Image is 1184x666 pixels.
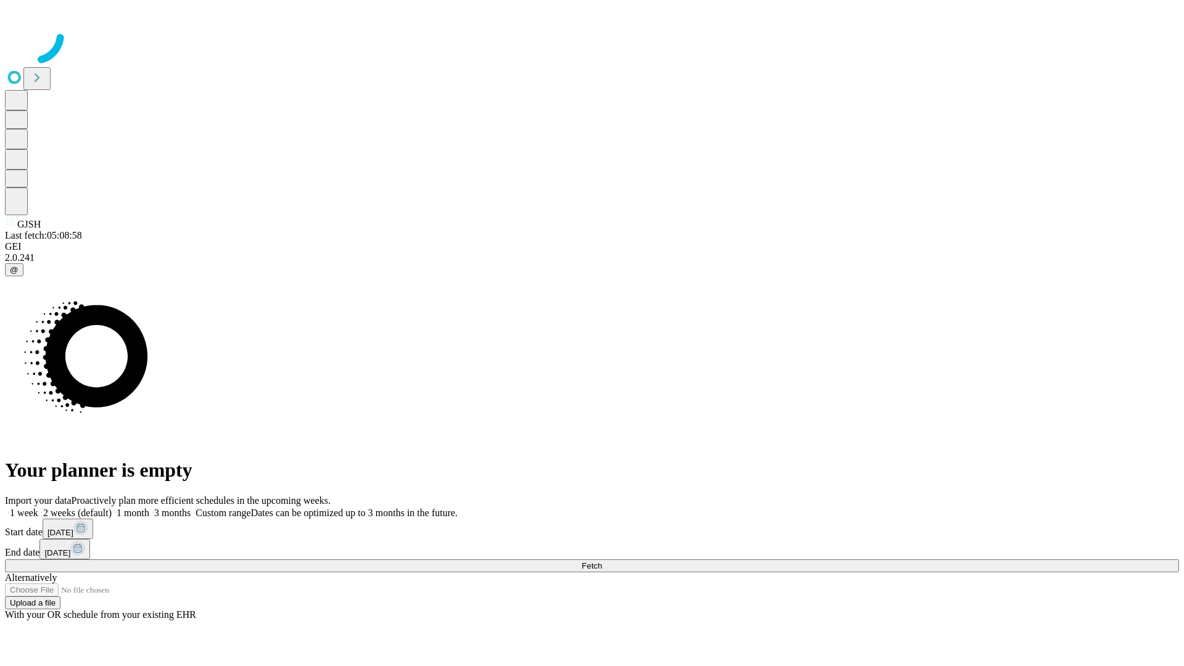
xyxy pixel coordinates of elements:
[5,572,57,583] span: Alternatively
[5,241,1179,252] div: GEI
[582,561,602,570] span: Fetch
[43,519,93,539] button: [DATE]
[5,596,60,609] button: Upload a file
[195,508,250,518] span: Custom range
[251,508,458,518] span: Dates can be optimized up to 3 months in the future.
[154,508,191,518] span: 3 months
[5,252,1179,263] div: 2.0.241
[39,539,90,559] button: [DATE]
[5,459,1179,482] h1: Your planner is empty
[5,559,1179,572] button: Fetch
[5,609,196,620] span: With your OR schedule from your existing EHR
[47,528,73,537] span: [DATE]
[5,539,1179,559] div: End date
[117,508,149,518] span: 1 month
[43,508,112,518] span: 2 weeks (default)
[5,519,1179,539] div: Start date
[10,508,38,518] span: 1 week
[5,230,82,240] span: Last fetch: 05:08:58
[5,263,23,276] button: @
[44,548,70,557] span: [DATE]
[17,219,41,229] span: GJSH
[72,495,331,506] span: Proactively plan more efficient schedules in the upcoming weeks.
[5,495,72,506] span: Import your data
[10,265,18,274] span: @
